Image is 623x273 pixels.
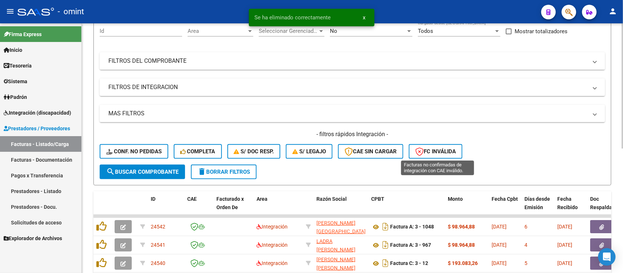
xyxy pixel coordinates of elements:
[4,124,70,132] span: Prestadores / Proveedores
[554,191,587,223] datatable-header-cell: Fecha Recibido
[390,224,434,230] strong: Factura A: 3 - 1048
[448,260,478,266] strong: $ 193.083,26
[608,7,617,16] mat-icon: person
[191,165,257,179] button: Borrar Filtros
[445,191,489,223] datatable-header-cell: Monto
[151,196,155,202] span: ID
[257,260,288,266] span: Integración
[316,238,355,253] span: LADRA [PERSON_NAME]
[100,130,605,138] h4: - filtros rápidos Integración -
[257,224,288,230] span: Integración
[515,27,568,36] span: Mostrar totalizadores
[316,255,365,271] div: 27437194926
[100,144,168,159] button: Conf. no pedidas
[151,224,165,230] span: 24542
[357,11,372,24] button: x
[286,144,332,159] button: S/ legajo
[6,7,15,16] mat-icon: menu
[557,260,572,266] span: [DATE]
[415,148,456,155] span: FC Inválida
[371,196,384,202] span: CPBT
[254,191,303,223] datatable-header-cell: Area
[257,196,268,202] span: Area
[292,148,326,155] span: S/ legajo
[590,196,623,210] span: Doc Respaldatoria
[557,224,572,230] span: [DATE]
[197,167,206,176] mat-icon: delete
[316,237,365,253] div: 27299725931
[381,239,390,251] i: Descargar documento
[524,242,527,248] span: 4
[489,191,522,223] datatable-header-cell: Fecha Cpbt
[108,109,588,118] mat-panel-title: MAS FILTROS
[4,93,27,101] span: Padrón
[234,148,274,155] span: S/ Doc Resp.
[390,242,431,248] strong: Factura A: 3 - 967
[381,221,390,232] i: Descargar documento
[100,105,605,122] mat-expansion-panel-header: MAS FILTROS
[522,191,554,223] datatable-header-cell: Días desde Emisión
[557,196,578,210] span: Fecha Recibido
[58,4,84,20] span: - omint
[4,30,42,38] span: Firma Express
[4,77,27,85] span: Sistema
[4,234,62,242] span: Explorador de Archivos
[100,78,605,96] mat-expansion-panel-header: FILTROS DE INTEGRACION
[148,191,184,223] datatable-header-cell: ID
[174,144,222,159] button: Completa
[188,28,247,34] span: Area
[197,169,250,175] span: Borrar Filtros
[316,219,365,234] div: 27349310401
[418,28,433,34] span: Todos
[345,148,397,155] span: CAE SIN CARGAR
[448,242,475,248] strong: $ 98.964,88
[492,196,518,202] span: Fecha Cpbt
[100,165,185,179] button: Buscar Comprobante
[106,169,178,175] span: Buscar Comprobante
[492,242,507,248] span: [DATE]
[214,191,254,223] datatable-header-cell: Facturado x Orden De
[180,148,215,155] span: Completa
[151,260,165,266] span: 24540
[108,83,588,91] mat-panel-title: FILTROS DE INTEGRACION
[108,57,588,65] mat-panel-title: FILTROS DEL COMPROBANTE
[187,196,197,202] span: CAE
[492,224,507,230] span: [DATE]
[216,196,244,210] span: Facturado x Orden De
[390,261,428,266] strong: Factura C: 3 - 12
[524,260,527,266] span: 5
[4,62,32,70] span: Tesorería
[4,46,22,54] span: Inicio
[184,191,214,223] datatable-header-cell: CAE
[257,242,288,248] span: Integración
[4,109,71,117] span: Integración (discapacidad)
[492,260,507,266] span: [DATE]
[368,191,445,223] datatable-header-cell: CPBT
[448,196,463,202] span: Monto
[106,167,115,176] mat-icon: search
[381,257,390,269] i: Descargar documento
[448,224,475,230] strong: $ 98.964,88
[316,257,355,271] span: [PERSON_NAME] [PERSON_NAME]
[151,242,165,248] span: 24541
[316,196,347,202] span: Razón Social
[363,14,366,21] span: x
[524,224,527,230] span: 6
[338,144,403,159] button: CAE SIN CARGAR
[227,144,281,159] button: S/ Doc Resp.
[409,144,462,159] button: FC Inválida
[524,196,550,210] span: Días desde Emisión
[316,220,366,234] span: [PERSON_NAME][GEOGRAPHIC_DATA]
[106,148,162,155] span: Conf. no pedidas
[255,14,331,21] span: Se ha eliminado correctamente
[100,52,605,70] mat-expansion-panel-header: FILTROS DEL COMPROBANTE
[557,242,572,248] span: [DATE]
[598,248,616,266] div: Open Intercom Messenger
[314,191,368,223] datatable-header-cell: Razón Social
